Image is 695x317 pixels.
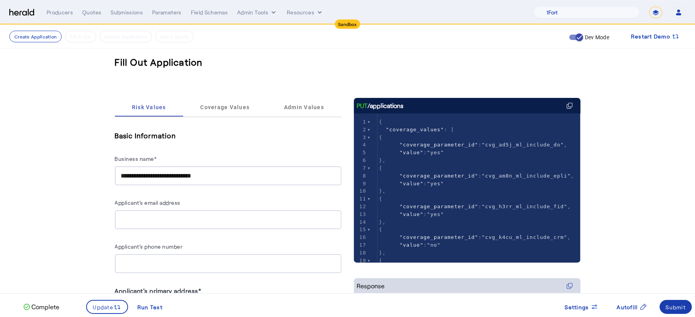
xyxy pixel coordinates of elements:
div: 7 [354,164,367,172]
span: { [379,226,383,232]
span: Risk Values [132,105,166,110]
div: 4 [354,141,367,149]
span: Update [93,303,114,311]
button: Resources dropdown menu [287,9,324,16]
label: Dev Mode [583,33,609,41]
div: Run Test [137,303,163,311]
div: 11 [354,195,367,203]
span: : , [379,204,571,209]
div: Submissions [111,9,143,16]
span: "yes" [427,181,444,186]
div: Parameters [152,9,182,16]
div: Field Schemas [191,9,228,16]
span: : [379,211,444,217]
h3: Fill Out Application [115,56,203,68]
span: "value" [399,242,423,248]
span: : , [379,173,574,179]
span: "cvg_h3rr_ml_include_fid" [482,204,567,209]
span: "cvg_am8n_ml_include_epli" [482,173,571,179]
div: Submit [666,303,686,311]
span: Settings [565,303,589,311]
span: "coverage_parameter_id" [399,204,478,209]
label: Applicant's primary address* [115,287,201,294]
span: "value" [399,181,423,186]
span: : [ [379,127,454,132]
span: "no" [427,242,440,248]
span: { [379,165,383,171]
div: 12 [354,203,367,211]
div: 9 [354,180,367,188]
div: Producers [47,9,73,16]
div: Quotes [82,9,101,16]
div: 5 [354,149,367,157]
span: { [379,258,383,263]
div: 2 [354,126,367,134]
span: : [379,242,441,248]
span: PUT [357,101,368,110]
button: Create Application [9,31,62,42]
span: Restart Demo [631,32,670,41]
div: 16 [354,233,367,241]
span: Autofill [617,303,638,311]
span: { [379,119,383,125]
div: 8 [354,172,367,180]
span: "coverage_values" [386,127,444,132]
span: }, [379,250,386,256]
div: 6 [354,157,367,164]
span: "coverage_parameter_id" [399,142,478,148]
p: Complete [30,302,59,312]
span: }, [379,219,386,225]
span: { [379,196,383,202]
span: "yes" [427,211,444,217]
div: Sandbox [335,19,360,29]
button: Run Test [131,300,169,314]
span: "yes" [427,150,444,155]
label: Applicant's phone number [115,243,183,250]
h5: Basic Information [115,130,341,141]
span: "value" [399,211,423,217]
span: : , [379,142,568,148]
div: /applications [357,101,404,110]
button: Fill it Out [65,31,96,42]
span: }, [379,188,386,194]
div: Response [357,281,385,291]
span: : [379,150,444,155]
div: 14 [354,218,367,226]
div: 17 [354,241,367,249]
button: internal dropdown menu [237,9,277,16]
span: Admin Values [284,105,324,110]
label: Business name* [115,155,157,162]
button: Restart Demo [625,30,686,44]
span: "cvg_ad5j_ml_include_do" [482,142,564,148]
button: Submit [660,300,692,314]
span: "coverage_parameter_id" [399,234,478,240]
span: : , [379,234,571,240]
div: 19 [354,257,367,265]
span: }, [379,157,386,163]
span: { [379,134,383,140]
div: 18 [354,249,367,257]
span: "value" [399,150,423,155]
div: 15 [354,226,367,233]
button: Submit Application [99,31,152,42]
div: 13 [354,211,367,218]
button: Get A Quote [155,31,194,42]
img: Herald Logo [9,9,34,16]
div: 3 [354,134,367,141]
div: 10 [354,187,367,195]
span: Coverage Values [200,105,250,110]
span: "coverage_parameter_id" [399,173,478,179]
button: Autofill [611,300,653,314]
button: Update [86,300,128,314]
span: "cvg_k4cu_ml_include_crm" [482,234,567,240]
span: : [379,181,444,186]
label: Applicant's email address [115,199,181,206]
div: 1 [354,118,367,126]
button: Settings [559,300,605,314]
